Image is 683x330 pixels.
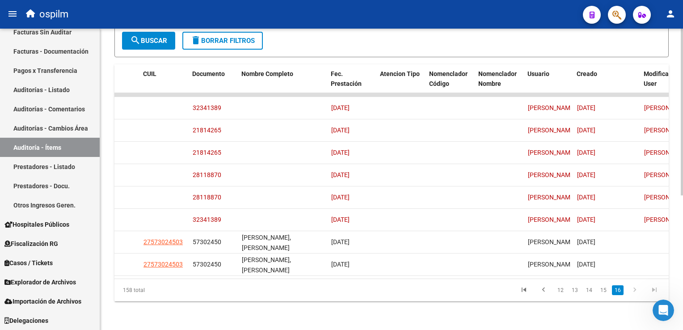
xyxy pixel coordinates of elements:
div: [PERSON_NAME] a la espera de sus comentariosSoporte • Hace 3h [7,212,147,241]
div: yo entro a un afiliado, voy al cuit de la empresa [32,63,172,92]
span: 57302450 [193,238,221,245]
span: [PERSON_NAME] [528,261,576,268]
span: Creado [577,70,597,77]
span: [PERSON_NAME], [PERSON_NAME] [242,234,291,251]
span: CUIL [143,70,156,77]
div: Mariela dice… [7,63,172,93]
span: 28118870 [193,194,221,201]
span: 27573024503 [143,238,183,245]
span: [DATE] [331,149,350,156]
span: [DATE] [331,238,350,245]
div: y estan duplicados [106,48,164,57]
span: Importación de Archivos [4,296,81,306]
span: Nomenclador Nombre [478,70,517,88]
span: 28118870 [193,171,221,178]
div: veo devengados por cuil [80,93,172,112]
div: Mariela dice… [7,22,172,43]
span: 21814265 [193,149,221,156]
span: Nombre Completo [241,70,293,77]
button: Selector de gif [28,262,35,269]
datatable-header-cell: Documento [189,64,238,94]
span: [DATE] [577,171,595,178]
span: [DATE] [577,127,595,134]
span: ospilm [39,4,68,24]
div: Soporte dice… [7,212,172,257]
span: [DATE] [577,216,595,223]
mat-icon: delete [190,35,201,46]
div: Los dos SARMIENTO que me indica en la imagen que envió tiene n discriminado un periodo diferente,... [14,145,139,206]
span: Fiscalización RG [4,239,58,249]
span: [DATE] [577,149,595,156]
span: 32341389 [193,216,221,223]
button: Borrar Filtros [182,32,263,50]
div: y salen duplicados [106,118,164,127]
button: go back [6,4,23,21]
span: Explorador de Archivos [4,277,76,287]
datatable-header-cell: Usuario [524,64,573,94]
span: [PERSON_NAME] [528,104,576,111]
datatable-header-cell: Fec. Prestación [327,64,376,94]
span: 27573024503 [143,261,183,268]
span: [PERSON_NAME] [528,149,576,156]
span: [DATE] [331,171,350,178]
li: page 15 [596,283,611,298]
mat-icon: person [665,8,676,19]
datatable-header-cell: Atencion Tipo [376,64,426,94]
span: Nomenclador Código [429,70,468,88]
span: [PERSON_NAME], [PERSON_NAME] [242,256,291,274]
datatable-header-cell: Nomenclador Nombre [475,64,524,94]
span: 32341389 [193,104,221,111]
span: [PERSON_NAME] [528,127,576,134]
a: go to last page [646,285,663,295]
a: 16 [612,285,624,295]
li: page 14 [582,283,596,298]
a: go to previous page [535,285,552,295]
span: 21814265 [193,127,221,134]
span: [DATE] [331,216,350,223]
div: Soporte dice… [7,140,172,212]
datatable-header-cell: Nombre Completo [238,64,327,94]
span: Casos / Tickets [4,258,53,268]
span: Hospitales Públicos [4,220,69,229]
a: go to next page [626,285,643,295]
li: page 16 [611,283,625,298]
iframe: Intercom live chat [653,300,674,321]
span: Modificado User [644,70,676,88]
button: Inicio [140,4,157,21]
span: Buscar [130,37,167,45]
div: Cerrar [157,4,173,20]
mat-icon: menu [7,8,18,19]
span: [PERSON_NAME] [528,194,576,201]
span: [DATE] [331,127,350,134]
div: Mariela dice… [7,43,172,63]
li: page 13 [568,283,582,298]
div: Los dos SARMIENTO que me indica en la imagen que envió tiene n discriminado un periodo diferente,... [7,140,147,212]
span: [DATE] [577,238,595,245]
span: [PERSON_NAME] [528,216,576,223]
div: Mariela dice… [7,113,172,140]
span: [DATE] [331,261,350,268]
button: Enviar un mensaje… [153,258,168,272]
button: Buscar [122,32,175,50]
span: [DATE] [577,104,595,111]
span: 57302450 [193,261,221,268]
textarea: Escribe un mensaje... [8,243,171,258]
div: y estan duplicados [99,43,172,63]
span: [DATE] [577,194,595,201]
span: Documento [192,70,225,77]
div: Mariela dice… [7,93,172,113]
div: [PERSON_NAME] a la espera de sus comentarios [14,218,139,235]
span: Usuario [527,70,549,77]
span: [DATE] [331,104,350,111]
span: [PERSON_NAME] [528,171,576,178]
img: Profile image for Fin [25,5,40,19]
button: Adjuntar un archivo [42,262,50,269]
span: [DATE] [331,194,350,201]
div: yo entro a un afiliado, voy al cuit de la empresa [39,69,164,86]
h1: Fin [43,8,54,15]
datatable-header-cell: CUIL [139,64,189,94]
div: a mi me sale así [106,22,172,42]
span: [DATE] [577,261,595,268]
a: 13 [569,285,581,295]
a: 12 [555,285,566,295]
